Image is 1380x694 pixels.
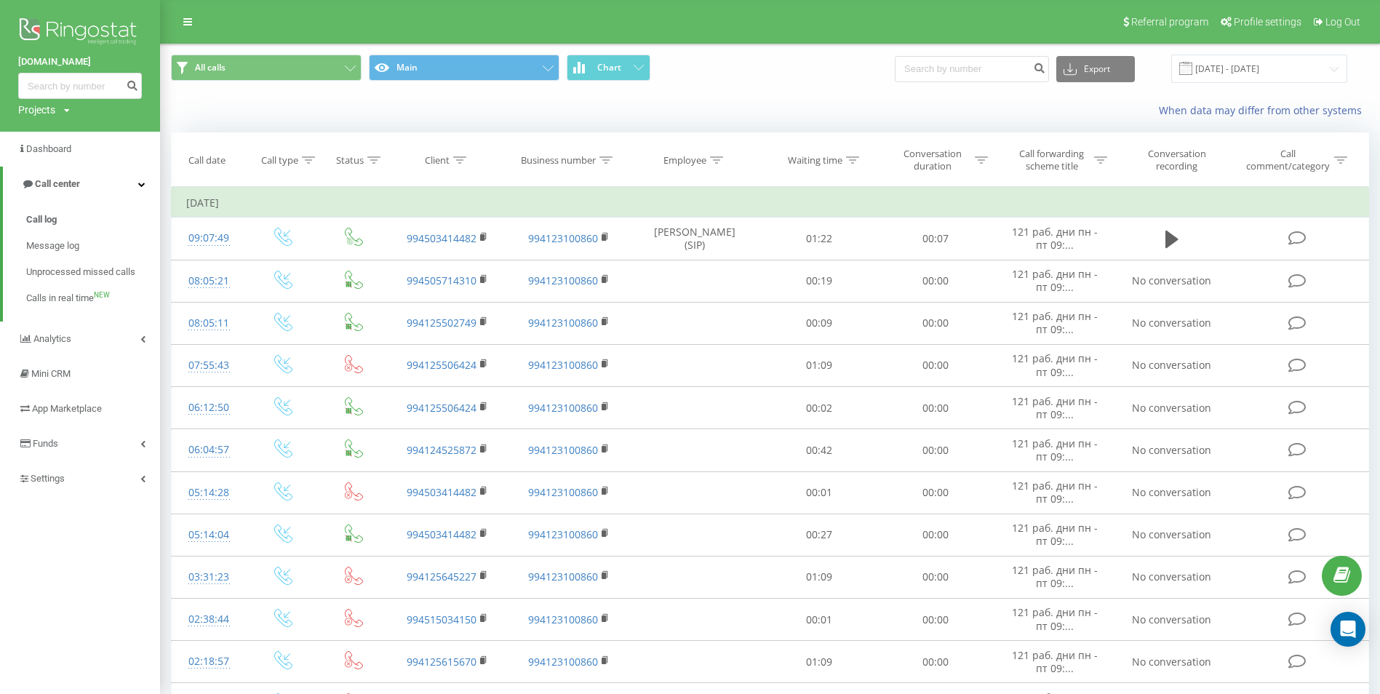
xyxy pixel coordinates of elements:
span: Settings [31,473,65,484]
td: 00:00 [877,344,994,386]
div: 03:31:23 [186,563,231,591]
span: Chart [597,63,621,73]
span: 121 раб. дни пн - пт 09:... [1012,436,1098,463]
div: 02:38:44 [186,605,231,634]
a: 994503414482 [407,231,476,245]
span: 121 раб. дни пн - пт 09:... [1012,309,1098,336]
span: Call center [35,178,80,189]
span: 121 раб. дни пн - пт 09:... [1012,394,1098,421]
span: Call log [26,212,57,227]
span: Message log [26,239,79,253]
td: 00:07 [877,218,994,260]
a: 994123100860 [528,443,598,457]
span: No conversation [1132,316,1211,330]
td: 00:01 [760,471,877,514]
span: App Marketplace [32,403,102,414]
a: 994123100860 [528,613,598,626]
div: Business number [521,154,596,167]
td: 01:09 [760,556,877,598]
span: Mini CRM [31,368,71,379]
span: 121 раб. дни пн - пт 09:... [1012,225,1098,252]
span: Calls in real time [26,291,94,306]
a: 994123100860 [528,274,598,287]
a: 994123100860 [528,316,598,330]
span: No conversation [1132,274,1211,287]
span: Referral program [1131,16,1208,28]
a: Call log [26,207,160,233]
span: Unprocessed missed calls [26,265,135,279]
td: 00:19 [760,260,877,302]
div: Status [336,154,364,167]
a: 994123100860 [528,570,598,583]
a: 994125502749 [407,316,476,330]
a: When data may differ from other systems [1159,103,1369,117]
span: No conversation [1132,570,1211,583]
div: 02:18:57 [186,647,231,676]
a: 994515034150 [407,613,476,626]
div: 07:55:43 [186,351,231,380]
div: Call comment/category [1245,148,1331,172]
span: 121 раб. дни пн - пт 09:... [1012,563,1098,590]
td: [PERSON_NAME] (SIP) [629,218,760,260]
td: 00:00 [877,387,994,429]
td: [DATE] [172,188,1369,218]
button: Main [369,55,559,81]
a: Calls in real timeNEW [26,285,160,311]
div: Conversation duration [893,148,971,172]
td: 00:00 [877,471,994,514]
a: 994123100860 [528,527,598,541]
span: Profile settings [1234,16,1301,28]
div: 06:04:57 [186,436,231,464]
a: 994503414482 [407,485,476,499]
div: 05:14:28 [186,479,231,507]
span: No conversation [1132,443,1211,457]
a: 994123100860 [528,655,598,669]
span: Analytics [33,333,71,344]
span: No conversation [1132,655,1211,669]
td: 00:09 [760,302,877,344]
button: Chart [567,55,650,81]
td: 00:00 [877,599,994,641]
td: 00:42 [760,429,877,471]
td: 00:00 [877,641,994,683]
div: 09:07:49 [186,224,231,252]
a: 994124525872 [407,443,476,457]
span: Dashboard [26,143,71,154]
div: 08:05:21 [186,267,231,295]
span: 121 раб. дни пн - пт 09:... [1012,605,1098,632]
img: Ringostat logo [18,15,142,51]
div: Call date [188,154,226,167]
span: 121 раб. дни пн - пт 09:... [1012,521,1098,548]
td: 00:00 [877,514,994,556]
td: 01:09 [760,344,877,386]
a: Unprocessed missed calls [26,259,160,285]
td: 00:27 [760,514,877,556]
a: 994123100860 [528,485,598,499]
a: 994123100860 [528,401,598,415]
div: Waiting time [788,154,842,167]
span: No conversation [1132,401,1211,415]
a: 994125645227 [407,570,476,583]
div: Open Intercom Messenger [1331,612,1365,647]
span: No conversation [1132,485,1211,499]
div: Employee [663,154,706,167]
td: 00:00 [877,260,994,302]
span: No conversation [1132,613,1211,626]
div: 08:05:11 [186,309,231,338]
td: 00:01 [760,599,877,641]
a: [DOMAIN_NAME] [18,55,142,69]
div: Call forwarding scheme title [1013,148,1090,172]
td: 01:09 [760,641,877,683]
span: Log Out [1325,16,1360,28]
a: 994123100860 [528,358,598,372]
span: 121 раб. дни пн - пт 09:... [1012,267,1098,294]
td: 00:00 [877,556,994,598]
span: 121 раб. дни пн - пт 09:... [1012,479,1098,506]
a: 994125506424 [407,358,476,372]
button: Export [1056,56,1135,82]
input: Search by number [18,73,142,99]
div: 06:12:50 [186,394,231,422]
td: 01:22 [760,218,877,260]
input: Search by number [895,56,1049,82]
span: No conversation [1132,358,1211,372]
